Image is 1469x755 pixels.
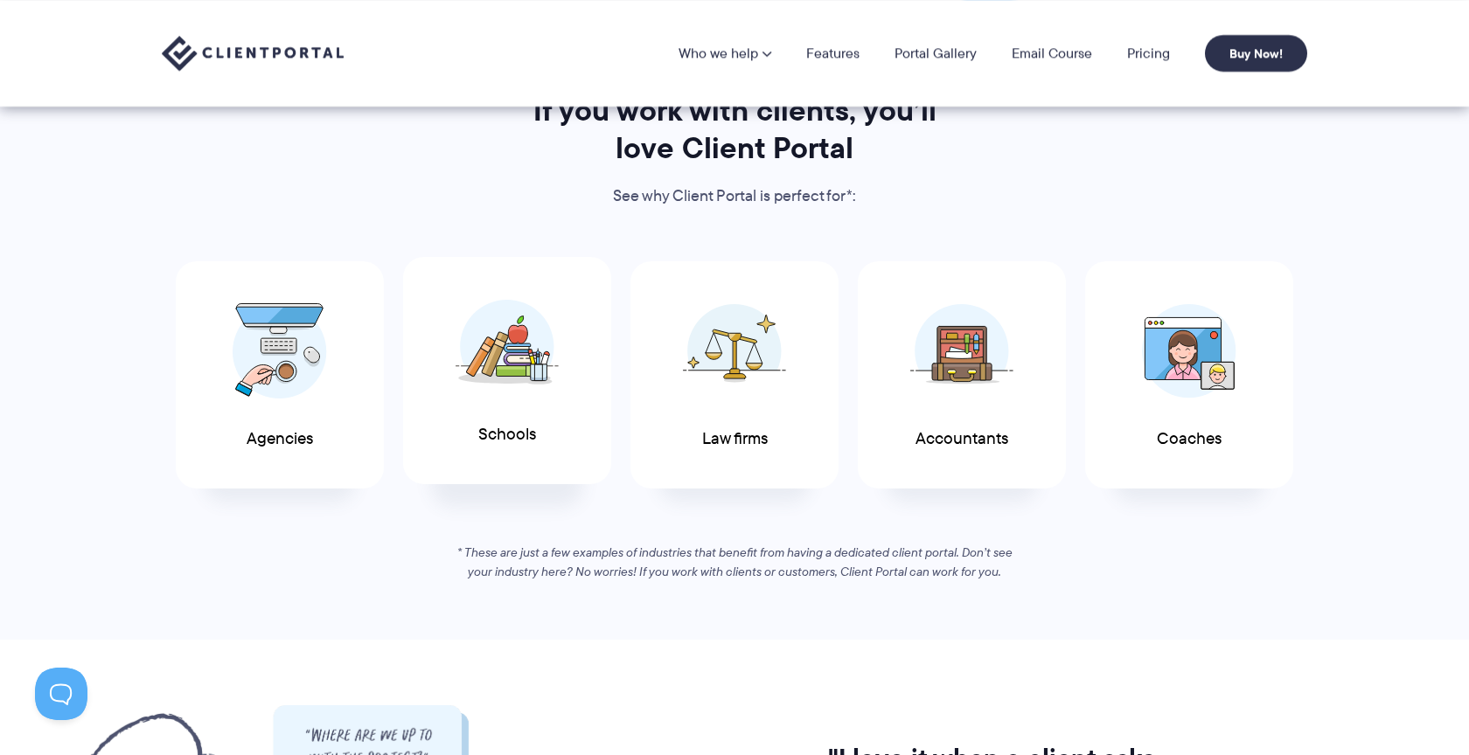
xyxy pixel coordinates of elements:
[1205,35,1307,72] a: Buy Now!
[35,668,87,720] iframe: Toggle Customer Support
[630,261,839,489] a: Law firms
[916,430,1008,448] span: Accountants
[679,46,771,60] a: Who we help
[1127,46,1170,60] a: Pricing
[1085,261,1293,489] a: Coaches
[457,544,1013,580] em: * These are just a few examples of industries that benefit from having a dedicated client portal....
[478,426,536,444] span: Schools
[509,184,960,210] p: See why Client Portal is perfect for*:
[806,46,860,60] a: Features
[895,46,977,60] a: Portal Gallery
[1157,430,1222,448] span: Coaches
[509,92,960,167] h2: If you work with clients, you’ll love Client Portal
[176,261,384,489] a: Agencies
[858,261,1066,489] a: Accountants
[1012,46,1092,60] a: Email Course
[702,430,768,448] span: Law firms
[403,257,611,485] a: Schools
[247,430,313,448] span: Agencies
